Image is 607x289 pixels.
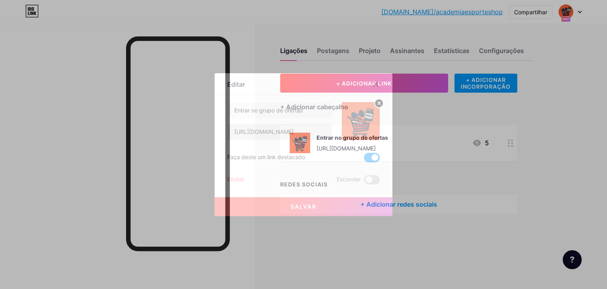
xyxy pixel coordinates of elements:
[228,124,332,140] input: URL
[337,176,361,183] font: Esconder
[215,197,392,216] button: Salvar
[227,80,245,88] font: Editar
[342,102,380,140] img: link_miniatura
[227,154,305,160] font: Faça deste um link destacado
[227,176,244,183] font: Excluir
[290,203,317,210] font: Salvar
[228,103,332,118] input: Título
